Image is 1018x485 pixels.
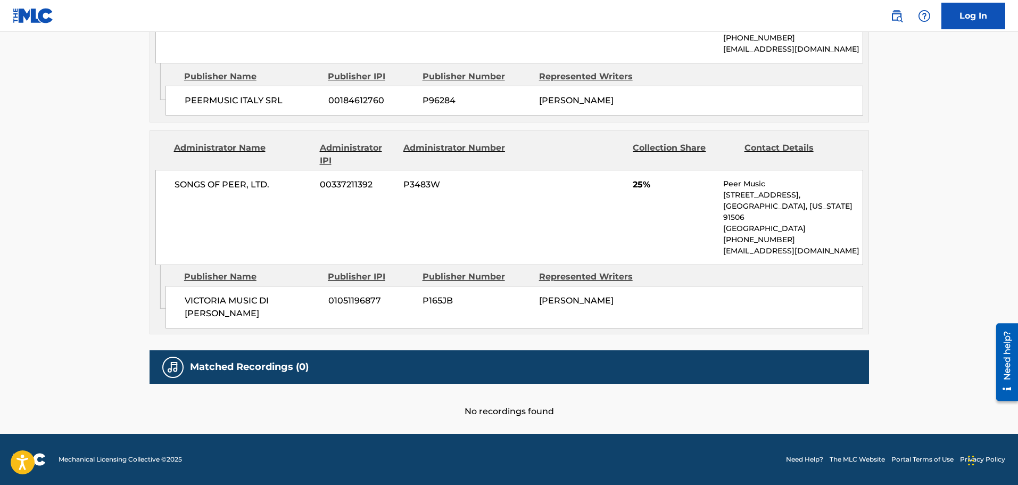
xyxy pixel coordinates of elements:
[13,8,54,23] img: MLC Logo
[744,142,848,167] div: Contact Details
[423,70,531,83] div: Publisher Number
[13,453,46,466] img: logo
[403,178,507,191] span: P3483W
[723,245,862,257] p: [EMAIL_ADDRESS][DOMAIN_NAME]
[320,178,395,191] span: 00337211392
[403,142,507,167] div: Administrator Number
[539,270,648,283] div: Represented Writers
[150,384,869,418] div: No recordings found
[786,455,823,464] a: Need Help?
[633,142,736,167] div: Collection Share
[539,95,614,105] span: [PERSON_NAME]
[723,190,862,201] p: [STREET_ADDRESS],
[960,455,1005,464] a: Privacy Policy
[886,5,907,27] a: Public Search
[320,142,395,167] div: Administrator IPI
[723,201,862,223] p: [GEOGRAPHIC_DATA], [US_STATE] 91506
[184,70,320,83] div: Publisher Name
[167,361,179,374] img: Matched Recordings
[190,361,309,373] h5: Matched Recordings (0)
[185,294,320,320] span: VICTORIA MUSIC DI [PERSON_NAME]
[965,434,1018,485] iframe: Chat Widget
[891,455,954,464] a: Portal Terms of Use
[328,270,415,283] div: Publisher IPI
[423,94,531,107] span: P96284
[830,455,885,464] a: The MLC Website
[988,319,1018,405] iframe: Resource Center
[175,178,312,191] span: SONGS OF PEER, LTD.
[918,10,931,22] img: help
[423,270,531,283] div: Publisher Number
[328,294,415,307] span: 01051196877
[328,70,415,83] div: Publisher IPI
[890,10,903,22] img: search
[723,234,862,245] p: [PHONE_NUMBER]
[723,44,862,55] p: [EMAIL_ADDRESS][DOMAIN_NAME]
[968,445,974,476] div: Drag
[633,178,715,191] span: 25%
[185,94,320,107] span: PEERMUSIC ITALY SRL
[59,455,182,464] span: Mechanical Licensing Collective © 2025
[539,70,648,83] div: Represented Writers
[423,294,531,307] span: P165JB
[723,32,862,44] p: [PHONE_NUMBER]
[328,94,415,107] span: 00184612760
[174,142,312,167] div: Administrator Name
[941,3,1005,29] a: Log In
[184,270,320,283] div: Publisher Name
[539,295,614,306] span: [PERSON_NAME]
[723,223,862,234] p: [GEOGRAPHIC_DATA]
[723,178,862,190] p: Peer Music
[914,5,935,27] div: Help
